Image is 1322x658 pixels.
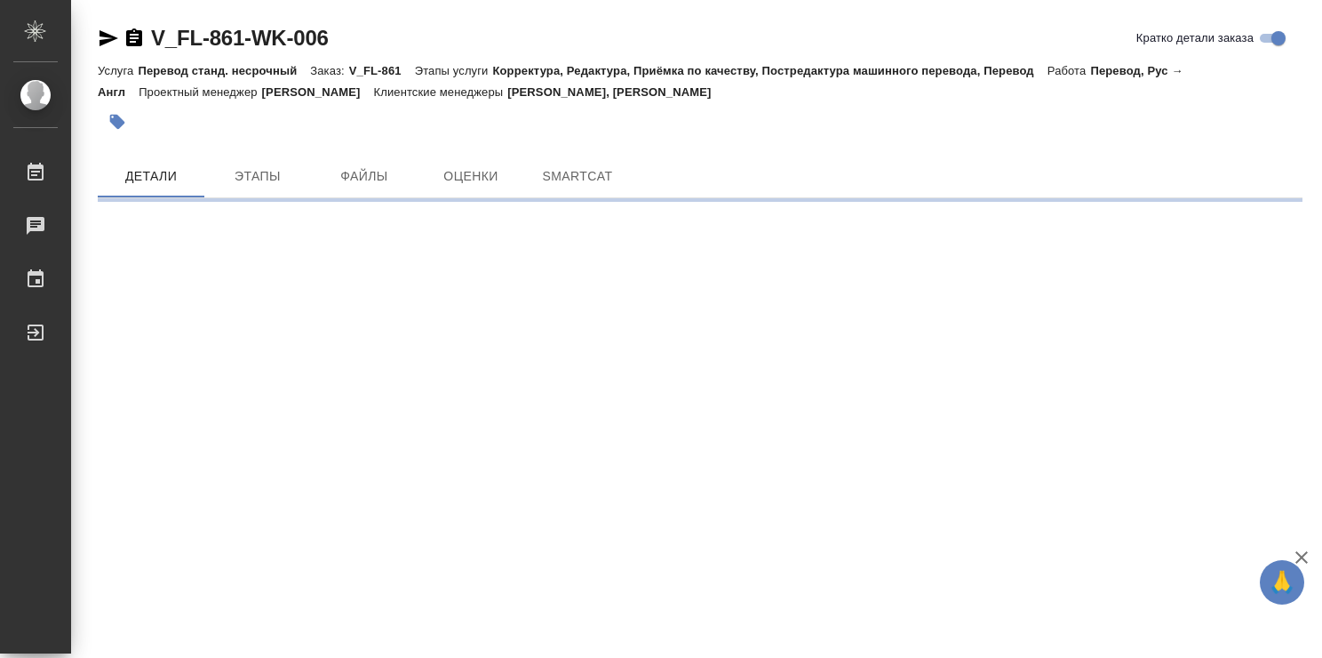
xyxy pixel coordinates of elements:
[1267,564,1297,601] span: 🙏
[1136,29,1254,47] span: Кратко детали заказа
[215,165,300,188] span: Этапы
[428,165,514,188] span: Оценки
[415,64,493,77] p: Этапы услуги
[374,85,508,99] p: Клиентские менеджеры
[1047,64,1091,77] p: Работа
[98,28,119,49] button: Скопировать ссылку для ЯМессенджера
[98,102,137,141] button: Добавить тэг
[151,26,329,50] a: V_FL-861-WK-006
[139,85,261,99] p: Проектный менеджер
[322,165,407,188] span: Файлы
[108,165,194,188] span: Детали
[492,64,1047,77] p: Корректура, Редактура, Приёмка по качеству, Постредактура машинного перевода, Перевод
[535,165,620,188] span: SmartCat
[1260,560,1304,605] button: 🙏
[138,64,310,77] p: Перевод станд. несрочный
[349,64,415,77] p: V_FL-861
[507,85,724,99] p: [PERSON_NAME], [PERSON_NAME]
[262,85,374,99] p: [PERSON_NAME]
[98,64,138,77] p: Услуга
[123,28,145,49] button: Скопировать ссылку
[310,64,348,77] p: Заказ:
